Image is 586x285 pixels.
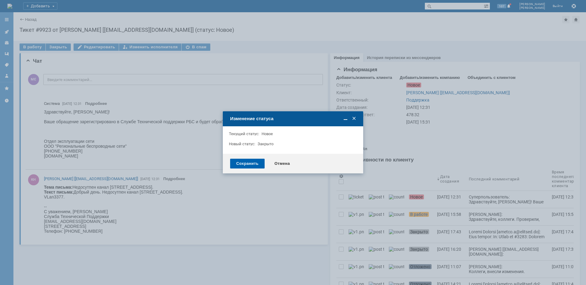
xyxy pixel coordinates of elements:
[342,116,349,122] span: Свернуть (Ctrl + M)
[258,142,273,146] span: Закрыто
[351,116,357,122] span: Закрыть
[262,131,273,136] span: Новое
[229,142,255,146] label: Новый статус:
[229,131,259,136] label: Текущий статус:
[230,116,357,121] div: Изменение статуса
